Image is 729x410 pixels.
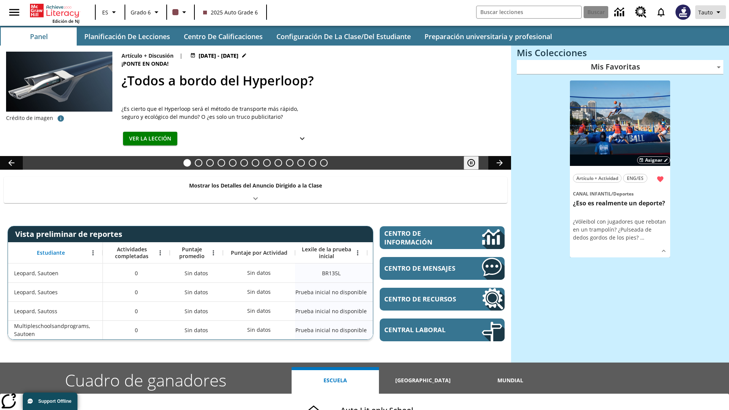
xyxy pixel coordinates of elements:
[14,307,57,315] span: Leopard, Sautoss
[322,269,341,277] span: Lector principiante 135 Lexile, Leopard, Sautoen
[218,159,225,167] button: Diapositiva 4 ¿Los autos del futuro?
[297,159,305,167] button: Diapositiva 11 ¡Hurra por el Día de la Constitución!
[14,269,58,277] span: Leopard, Sautoen
[243,303,275,319] div: Sin datos, Leopard, Sautoss
[103,320,170,339] div: 0, Multipleschoolsandprograms, Sautoen
[123,132,177,146] button: Ver la lección
[78,27,176,46] button: Planificación de lecciones
[203,8,258,16] span: 2025 Auto Grade 6
[131,8,151,16] span: Grado 6
[87,247,99,259] button: Abrir menú
[367,320,439,339] div: Sin datos, Multipleschoolsandprograms, Sautoen
[38,399,71,404] span: Support Offline
[14,322,99,338] span: Multipleschoolsandprograms, Sautoen
[631,2,651,22] a: Centro de recursos, Se abrirá en una pestaña nueva.
[15,229,126,239] span: Vista preliminar de reportes
[103,263,170,282] div: 0, Leopard, Sautoen
[627,174,644,182] span: ENG/ES
[243,265,275,281] div: Sin datos, Leopard, Sautoen
[292,367,379,394] button: Escuela
[380,257,505,280] a: Centro de mensajes
[573,189,667,198] span: Tema: Canal Infantil/Deportes
[170,320,223,339] div: Sin datos, Multipleschoolsandprograms, Sautoen
[53,112,68,125] button: Crédito de foto: Hyperloop Transportation Technologies
[275,159,282,167] button: Diapositiva 9 La invasión de los CD con Internet
[189,52,248,60] button: 21 jul - 30 jun Elegir fechas
[135,269,138,277] span: 0
[229,159,237,167] button: Diapositiva 5 Los últimos colonos
[155,247,166,259] button: Abrir menú
[270,27,417,46] button: Configuración de la clase/del estudiante
[183,159,191,167] button: Diapositiva 1 ¿Todos a bordo del Hyperloop?
[170,282,223,301] div: Sin datos, Leopard, Sautoes
[243,322,275,337] div: Sin datos, Multipleschoolsandprograms, Sautoen
[1,27,77,46] button: Panel
[181,265,212,281] span: Sin datos
[295,307,367,315] span: Prueba inicial no disponible, Leopard, Sautoss
[384,229,456,246] span: Centro de información
[243,284,275,300] div: Sin datos, Leopard, Sautoes
[380,319,505,341] a: Central laboral
[181,303,212,319] span: Sin datos
[367,263,439,282] div: Lector principiante 135 Lexile, LE, Según la medida de lectura Lexile, el estudiante es un Lector...
[517,47,723,58] h3: Mis Colecciones
[658,245,669,257] button: Ver más
[263,159,271,167] button: Diapositiva 8 La moda en la antigua Roma
[295,288,367,296] span: Prueba inicial no disponible, Leopard, Sautoes
[384,325,459,334] span: Central laboral
[52,18,79,24] span: Edición de NJ
[189,181,322,189] p: Mostrar los Detalles del Anuncio Dirigido a la Clase
[4,177,507,203] div: Mostrar los Detalles del Anuncio Dirigido a la Clase
[170,263,223,282] div: Sin datos, Leopard, Sautoen
[418,27,558,46] button: Preparación universitaria y profesional
[299,246,354,260] span: Lexile de la prueba inicial
[698,8,713,16] span: Tauto
[380,226,505,249] a: Centro de información
[102,8,108,16] span: ES
[576,174,618,182] span: Artículo + Actividad
[286,159,293,167] button: Diapositiva 10 Cocina nativoamericana
[384,295,459,303] span: Centro de recursos
[488,156,511,170] button: Carrusel de lecciones, seguir
[464,156,479,170] button: Pausar
[178,27,269,46] button: Centro de calificaciones
[107,246,157,260] span: Actividades completadas
[671,2,695,22] button: Escoja un nuevo avatar
[309,159,316,167] button: Diapositiva 12 En memoria de la jueza O'Connor
[695,5,726,19] button: Perfil/Configuración
[181,284,212,300] span: Sin datos
[610,2,631,23] a: Centro de información
[181,322,212,338] span: Sin datos
[3,1,25,24] button: Abrir el menú lateral
[352,247,363,259] button: Abrir menú
[30,2,79,24] div: Portada
[169,5,192,19] button: El color de la clase es café oscuro. Cambiar el color de la clase.
[30,3,79,18] a: Portada
[103,301,170,320] div: 0, Leopard, Sautoss
[573,191,611,197] span: Canal Infantil
[206,159,214,167] button: Diapositiva 3 Niños con trabajos sucios
[623,174,647,183] button: ENG/ES
[121,105,311,121] div: ¿Es cierto que el Hyperloop será el método de transporte más rápido, seguro y ecológico del mundo...
[645,157,662,164] span: Asignar
[675,5,691,20] img: Avatar
[570,80,670,258] div: lesson details
[6,52,112,112] img: Representación artística del vehículo Hyperloop TT entrando en un túnel
[103,282,170,301] div: 0, Leopard, Sautoes
[240,159,248,167] button: Diapositiva 6 Energía solar para todos
[653,172,667,186] button: Remover de Favoritas
[295,132,310,146] button: Ver más
[199,52,238,60] span: [DATE] - [DATE]
[135,307,138,315] span: 0
[295,326,367,334] span: Prueba inicial no disponible, Multipleschoolsandprograms, Sautoen
[573,218,667,241] div: ¿Vóleibol con jugadores que rebotan en un trampolín? ¿Pulseada de dedos gordos de los pies?
[613,191,634,197] span: Deportes
[384,264,459,273] span: Centro de mensajes
[573,199,667,207] h3: ¿Eso es realmente un deporte?
[231,249,287,256] span: Puntaje por Actividad
[135,288,138,296] span: 0
[195,159,202,167] button: Diapositiva 2 ¿Lo quieres con papas fritas?
[121,71,502,90] h2: ¿Todos a bordo del Hyperloop?
[467,367,554,394] button: Mundial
